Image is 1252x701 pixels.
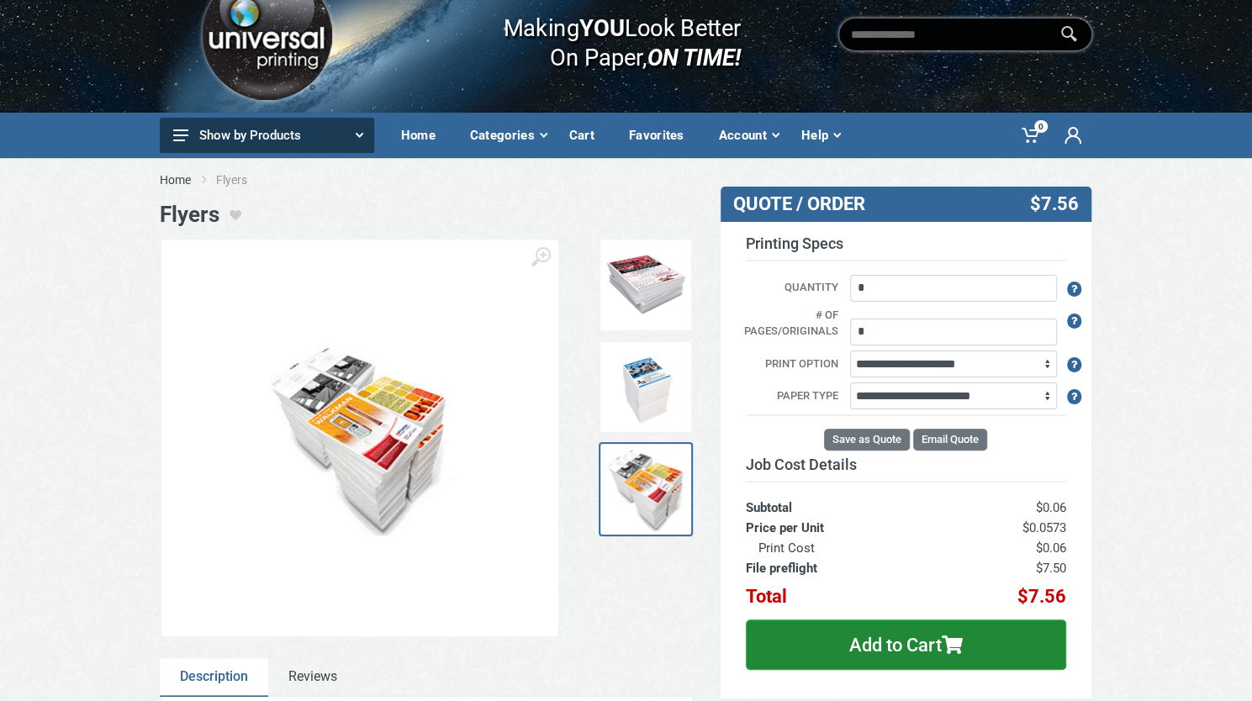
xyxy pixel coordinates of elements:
button: Show by Products [160,118,374,153]
div: Cart [557,118,617,153]
span: $0.0573 [1022,520,1066,535]
a: Copies [599,340,693,435]
span: $7.56 [1029,193,1078,215]
a: Home [160,171,191,188]
img: Copies [604,447,688,531]
a: Flyers [599,238,693,332]
a: Description [160,658,268,697]
label: Print Option [733,356,848,374]
div: Home [389,118,458,153]
th: Subtotal [746,482,943,518]
img: Copies [262,340,457,535]
span: $7.50 [1036,561,1066,576]
button: Email Quote [913,429,987,451]
span: $7.56 [1017,586,1066,607]
nav: breadcrumb [160,171,1093,188]
h3: Printing Specs [746,235,1066,261]
a: Copies [599,442,693,536]
h3: Job Cost Details [746,456,1066,474]
b: YOU [579,13,625,42]
label: Paper Type [733,387,848,406]
img: Flyers [604,243,688,327]
h3: QUOTE / ORDER [733,193,955,215]
div: Favorites [617,118,707,153]
img: Copies [604,345,688,430]
a: 0 [1010,113,1053,158]
div: Help [790,118,851,153]
th: Print Cost [746,538,943,558]
span: $0.06 [1036,540,1066,556]
a: Reviews [268,658,357,697]
div: Account [707,118,790,153]
span: $0.06 [1036,500,1066,515]
th: Price per Unit [746,518,943,538]
div: Categories [458,118,557,153]
a: Home [389,113,458,158]
label: Quantity [733,279,848,298]
a: Favorites [617,113,707,158]
th: File preflight [746,558,943,578]
h1: Flyers [160,202,219,228]
i: ON TIME! [647,43,741,71]
a: Cart [557,113,617,158]
span: 0 [1034,120,1048,133]
button: Save as Quote [824,429,910,451]
label: # of pages/originals [733,307,848,341]
li: Flyers [216,171,272,188]
th: Total [746,578,943,607]
button: Add to Cart [746,619,1066,670]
